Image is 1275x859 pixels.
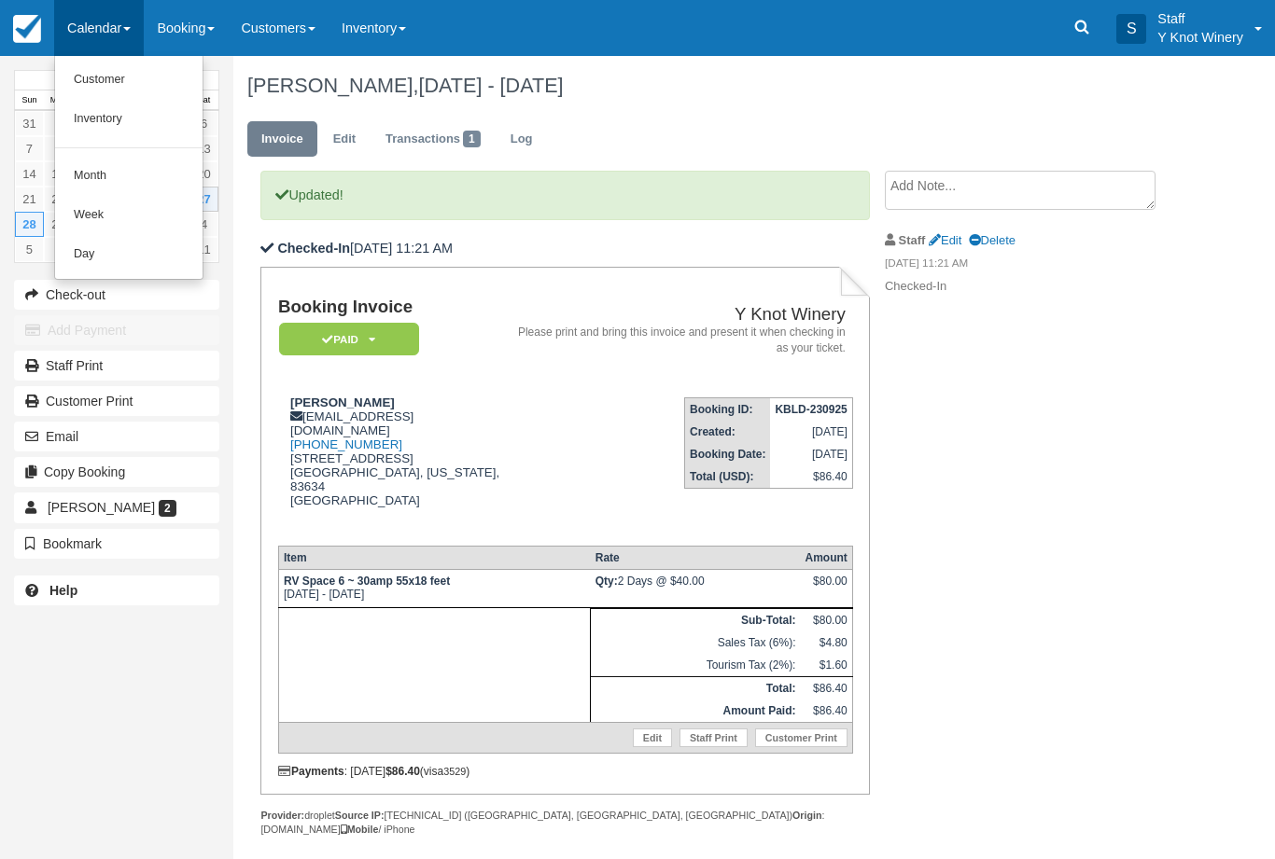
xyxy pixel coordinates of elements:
a: Week [55,196,203,235]
ul: Calendar [54,56,203,280]
a: Day [55,235,203,274]
a: Customer [55,61,203,100]
a: Inventory [55,100,203,139]
a: Month [55,157,203,196]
